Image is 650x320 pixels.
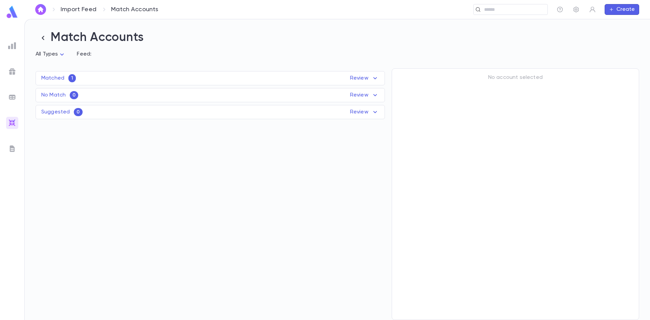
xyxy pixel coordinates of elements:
img: batches_grey.339ca447c9d9533ef1741baa751efc33.svg [8,93,16,101]
p: Matched [41,75,64,82]
button: Create [605,4,639,15]
img: imports_gradient.a72c8319815fb0872a7f9c3309a0627a.svg [8,119,16,127]
h2: Match Accounts [36,30,639,45]
img: reports_grey.c525e4749d1bce6a11f5fe2a8de1b229.svg [8,42,16,50]
span: All Types [36,51,58,57]
img: logo [5,5,19,19]
p: Match Accounts [111,6,158,13]
img: home_white.a664292cf8c1dea59945f0da9f25487c.svg [37,7,45,12]
span: 1 [68,76,76,81]
a: Import Feed [61,6,96,13]
p: No account selected [488,74,543,81]
p: Feed: [77,51,91,58]
img: campaigns_grey.99e729a5f7ee94e3726e6486bddda8f1.svg [8,67,16,76]
img: letters_grey.7941b92b52307dd3b8a917253454ce1c.svg [8,145,16,153]
div: All Types [36,48,66,61]
p: Review [350,74,379,82]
